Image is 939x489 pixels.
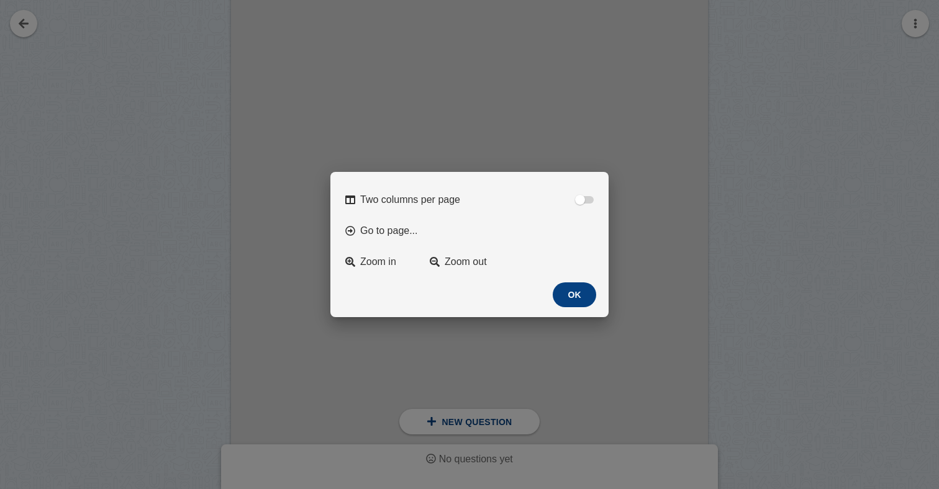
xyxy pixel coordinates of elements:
span: Go to page... [360,225,418,236]
button: Go to page... [338,218,601,244]
span: Zoom in [360,256,396,267]
a: Zoom in [338,249,417,275]
span: Two columns per page [360,194,460,205]
span: Zoom out [445,256,487,267]
button: OK [553,282,596,307]
a: Zoom out [422,249,502,275]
